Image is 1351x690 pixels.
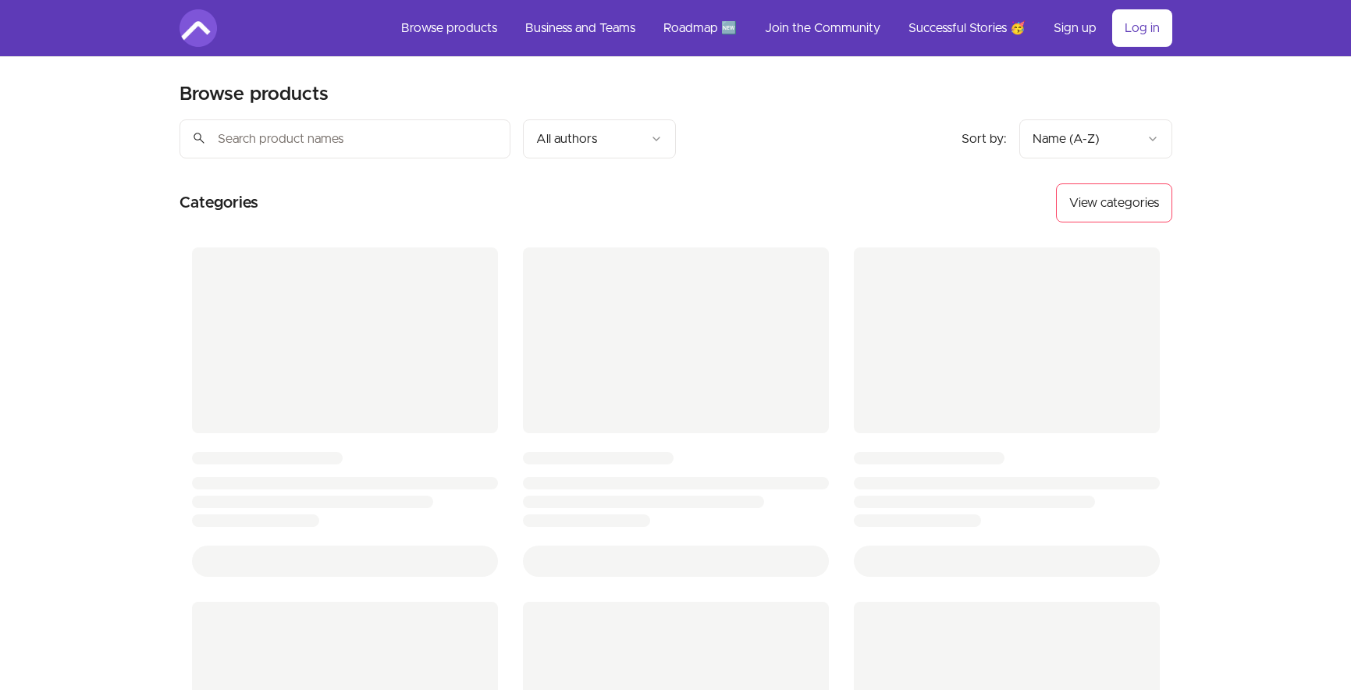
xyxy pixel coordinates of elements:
h2: Categories [180,183,258,222]
a: Sign up [1041,9,1109,47]
a: Successful Stories 🥳 [896,9,1038,47]
a: Business and Teams [513,9,648,47]
span: Sort by: [962,133,1007,145]
a: Join the Community [752,9,893,47]
button: View categories [1056,183,1172,222]
img: Amigoscode logo [180,9,217,47]
a: Roadmap 🆕 [651,9,749,47]
h1: Browse products [180,82,329,107]
a: Browse products [389,9,510,47]
input: Search product names [180,119,510,158]
span: search [192,127,206,149]
button: Filter by author [523,119,676,158]
button: Product sort options [1019,119,1172,158]
a: Log in [1112,9,1172,47]
nav: Main [389,9,1172,47]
